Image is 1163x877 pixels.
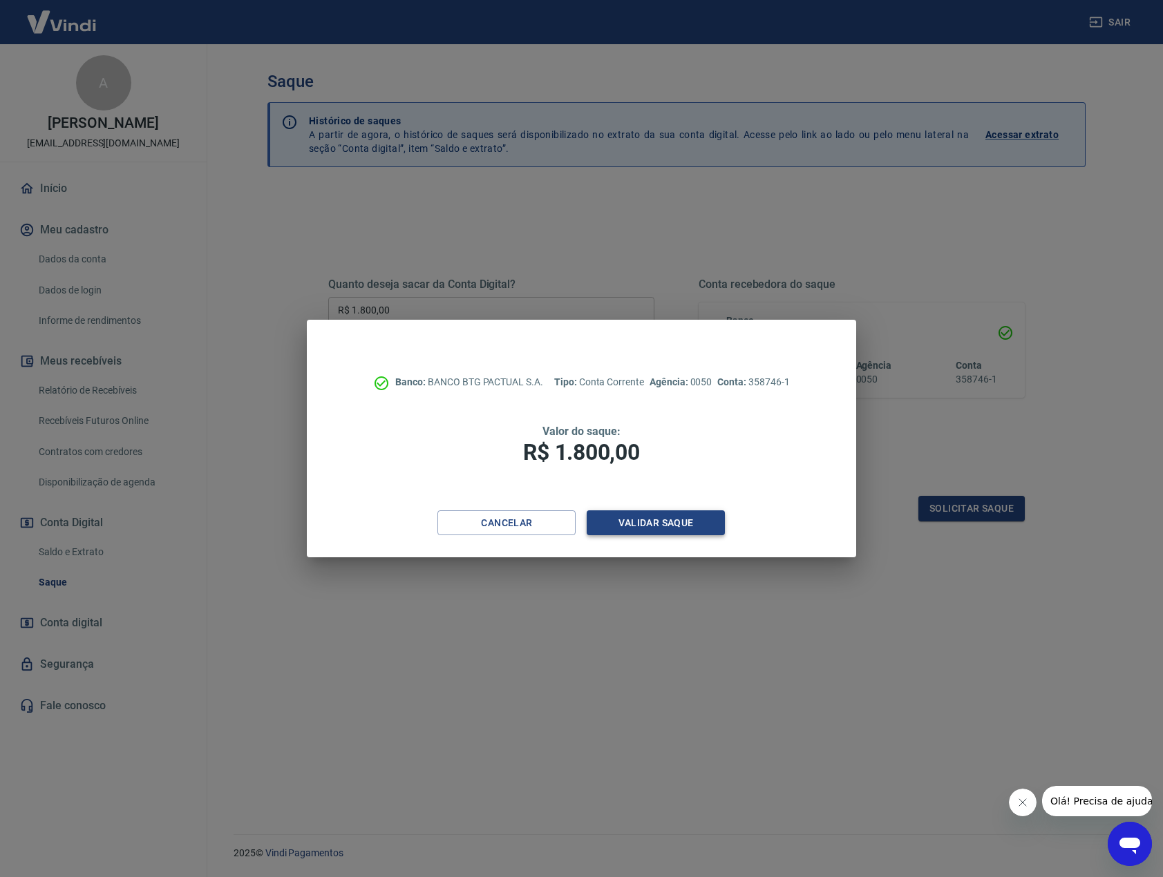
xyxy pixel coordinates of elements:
span: Valor do saque: [542,425,620,438]
span: Agência: [650,376,690,387]
p: 358746-1 [717,375,789,389]
span: Conta: [717,376,748,387]
button: Validar saque [587,510,725,536]
span: Banco: [395,376,428,387]
p: BANCO BTG PACTUAL S.A. [395,375,543,389]
p: Conta Corrente [554,375,644,389]
span: R$ 1.800,00 [523,439,639,465]
span: Tipo: [554,376,579,387]
span: Olá! Precisa de ajuda? [8,10,116,21]
p: 0050 [650,375,712,389]
iframe: Fechar mensagem [1009,789,1037,816]
button: Cancelar [437,510,576,536]
iframe: Botão para abrir a janela de mensagens [1108,822,1152,866]
iframe: Mensagem da empresa [1042,786,1152,816]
